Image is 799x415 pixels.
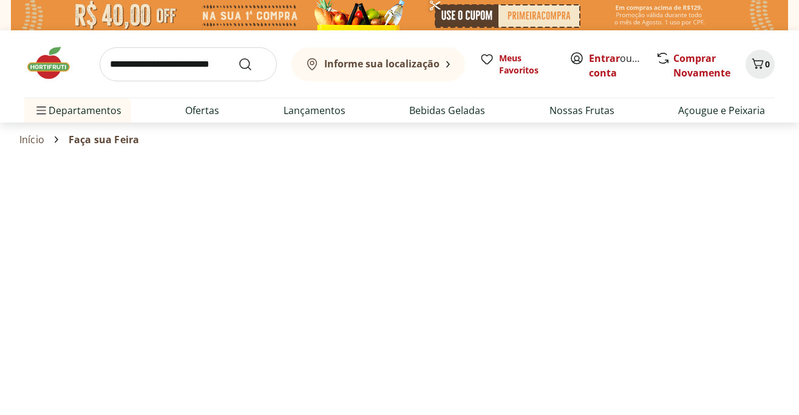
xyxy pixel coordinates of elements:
[284,103,345,118] a: Lançamentos
[69,134,139,145] span: Faça sua Feira
[589,51,643,80] span: ou
[480,52,555,76] a: Meus Favoritos
[589,52,656,79] a: Criar conta
[324,57,440,70] b: Informe sua localização
[34,96,121,125] span: Departamentos
[34,96,49,125] button: Menu
[746,50,775,79] button: Carrinho
[100,47,277,81] input: search
[589,52,620,65] a: Entrar
[291,47,465,81] button: Informe sua localização
[409,103,485,118] a: Bebidas Geladas
[185,103,219,118] a: Ofertas
[549,103,614,118] a: Nossas Frutas
[499,52,555,76] span: Meus Favoritos
[673,52,730,79] a: Comprar Novamente
[19,134,44,145] a: Início
[765,58,770,70] span: 0
[238,57,267,72] button: Submit Search
[678,103,765,118] a: Açougue e Peixaria
[24,45,85,81] img: Hortifruti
